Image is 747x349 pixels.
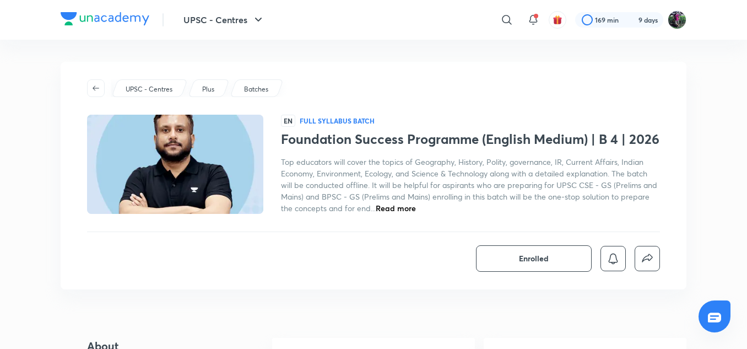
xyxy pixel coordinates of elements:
a: UPSC - Centres [124,84,175,94]
span: EN [281,115,295,127]
span: Enrolled [519,253,549,264]
a: Company Logo [61,12,149,28]
p: Plus [202,84,214,94]
button: UPSC - Centres [177,9,272,31]
a: Plus [201,84,216,94]
img: Ravishekhar Kumar [668,10,686,29]
button: Enrolled [476,245,592,272]
img: Thumbnail [85,114,265,215]
p: Full Syllabus Batch [300,116,375,125]
img: avatar [553,15,562,25]
span: Read more [376,203,416,213]
span: Top educators will cover the topics of Geography, History, Polity, governance, IR, Current Affair... [281,157,657,213]
img: streak [625,14,636,25]
p: UPSC - Centres [126,84,172,94]
h1: Foundation Success Programme (English Medium) | B 4 | 2026 [281,131,660,147]
a: Batches [242,84,270,94]
img: Company Logo [61,12,149,25]
p: Batches [244,84,268,94]
button: avatar [549,11,566,29]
